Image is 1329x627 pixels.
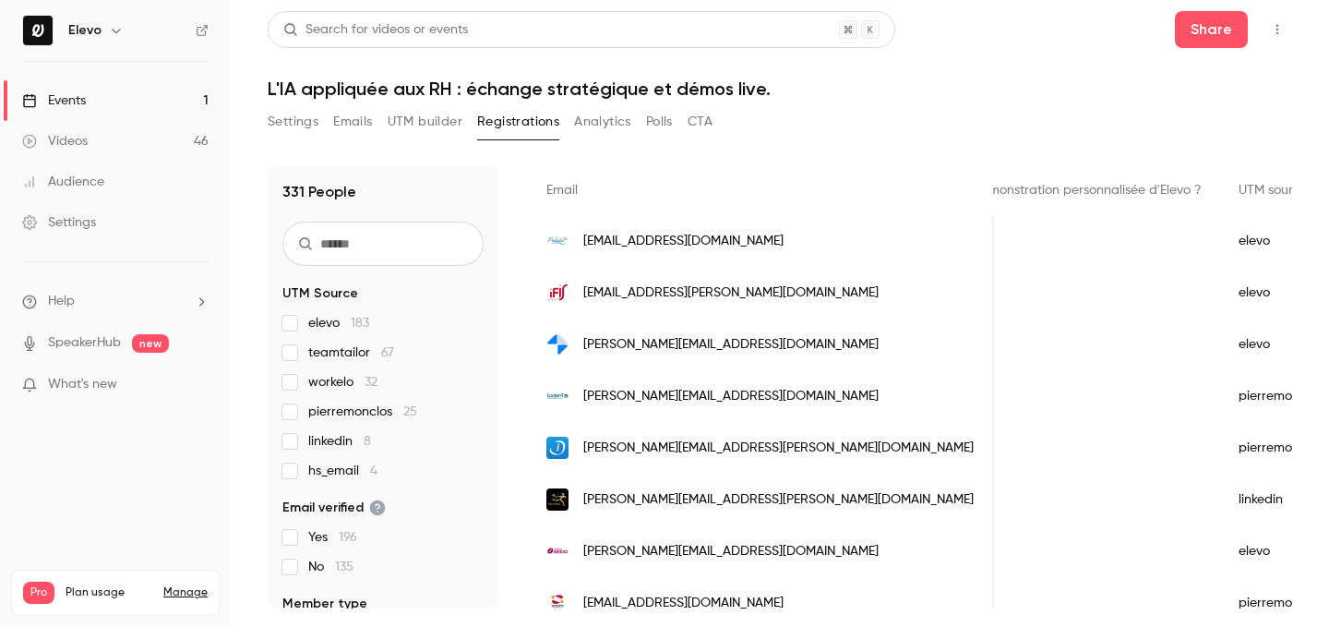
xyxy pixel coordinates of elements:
span: [PERSON_NAME][EMAIL_ADDRESS][DOMAIN_NAME] [583,387,879,406]
span: Email [546,184,578,197]
span: 8 [364,435,371,448]
li: help-dropdown-opener [22,292,209,311]
span: [EMAIL_ADDRESS][PERSON_NAME][DOMAIN_NAME] [583,283,879,303]
div: Settings [22,213,96,232]
span: Plan usage [66,585,152,600]
span: UTM source [1239,184,1308,197]
span: [PERSON_NAME][EMAIL_ADDRESS][PERSON_NAME][DOMAIN_NAME] [583,439,974,458]
button: Registrations [477,107,559,137]
button: Settings [268,107,318,137]
span: teamtailor [308,344,394,362]
span: [EMAIL_ADDRESS][DOMAIN_NAME] [583,232,784,251]
span: hs_email [308,462,377,480]
button: Analytics [574,107,631,137]
span: pierremonclos [308,403,417,421]
img: proludic.fr [546,230,569,252]
span: 25 [403,405,417,418]
div: Events [22,91,86,110]
span: 183 [351,317,369,330]
h6: Elevo [68,21,102,40]
img: doctolib.com [546,437,569,459]
div: Search for videos or events [283,20,468,40]
img: Elevo [23,16,53,45]
span: Member type [282,595,367,613]
span: Pro [23,582,54,604]
span: Yes [308,528,357,547]
a: SpeakerHub [48,333,121,353]
a: Manage [163,585,208,600]
div: Audience [22,173,104,191]
span: elevo [308,314,369,332]
span: UTM Source [282,284,358,303]
h1: 331 People [282,181,356,203]
span: 32 [365,376,377,389]
span: linkedin [308,432,371,451]
span: No [308,558,353,576]
button: Emails [333,107,372,137]
span: new [132,334,169,353]
span: [PERSON_NAME][EMAIL_ADDRESS][DOMAIN_NAME] [583,335,879,355]
img: interflora.fr [546,488,569,511]
span: 4 [370,464,377,477]
img: getmayday.co [546,333,569,356]
button: UTM builder [388,107,462,137]
img: keroman.fr [546,385,569,407]
span: workelo [308,373,377,392]
span: Email verified [282,499,386,517]
button: Polls [646,107,673,137]
span: 135 [335,561,353,573]
div: Videos [22,132,88,151]
span: 67 [381,346,394,359]
img: aesio.fr [546,540,569,562]
span: 196 [339,531,357,544]
img: ifis.fr [546,282,569,304]
button: CTA [688,107,712,137]
span: What's new [48,375,117,394]
span: Souhaitez-vous une démonstration personnalisée d'Elevo ? [851,184,1202,197]
img: soprasteria.com [546,592,569,614]
h1: L'IA appliquée aux RH : échange stratégique et démos live. [268,78,1292,100]
button: Share [1175,11,1248,48]
span: Help [48,292,75,311]
span: [PERSON_NAME][EMAIL_ADDRESS][PERSON_NAME][DOMAIN_NAME] [583,490,974,510]
span: [PERSON_NAME][EMAIL_ADDRESS][DOMAIN_NAME] [583,542,879,561]
span: [EMAIL_ADDRESS][DOMAIN_NAME] [583,594,784,613]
